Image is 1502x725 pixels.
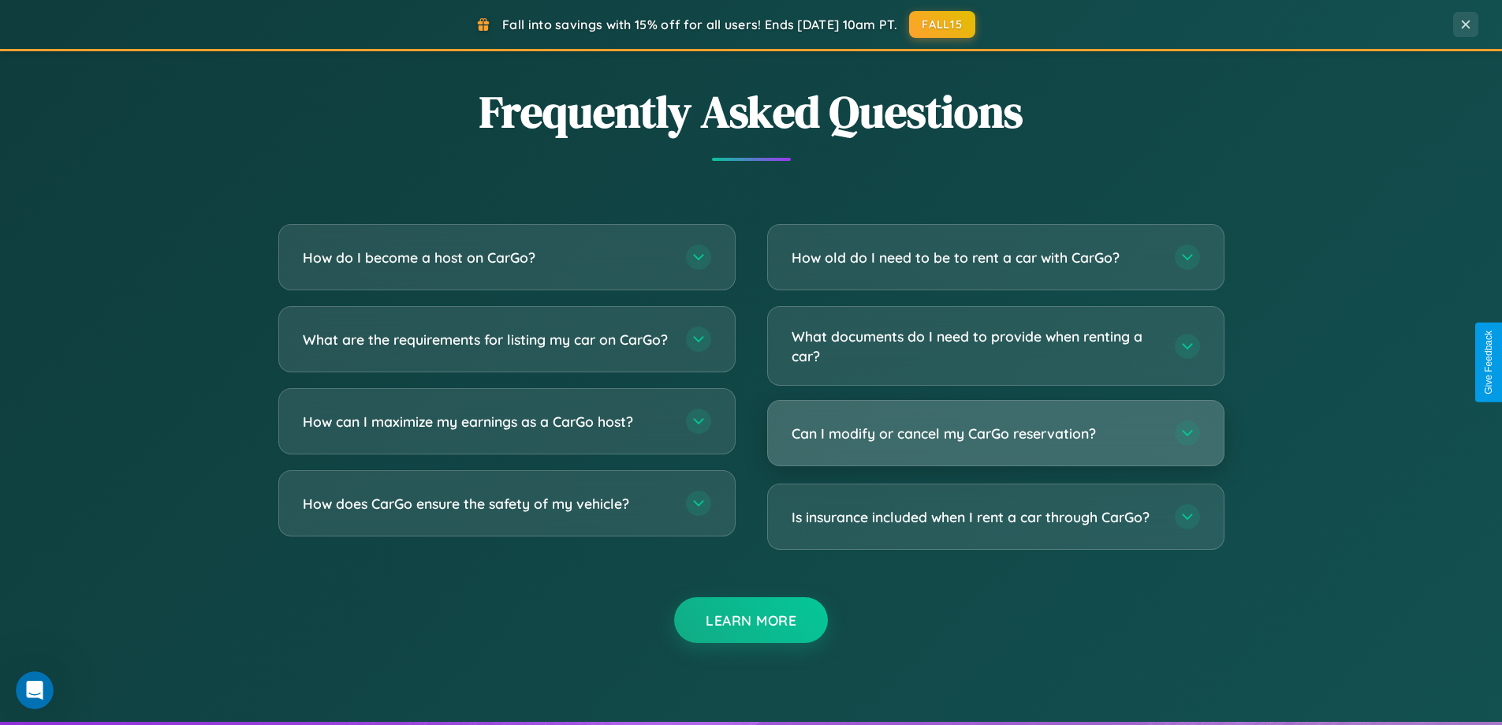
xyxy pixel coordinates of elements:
[674,597,828,643] button: Learn More
[303,248,670,267] h3: How do I become a host on CarGo?
[303,330,670,349] h3: What are the requirements for listing my car on CarGo?
[909,11,975,38] button: FALL15
[792,507,1159,527] h3: Is insurance included when I rent a car through CarGo?
[303,412,670,432] h3: How can I maximize my earnings as a CarGo host?
[502,17,897,32] span: Fall into savings with 15% off for all users! Ends [DATE] 10am PT.
[303,494,670,514] h3: How does CarGo ensure the safety of my vehicle?
[792,327,1159,365] h3: What documents do I need to provide when renting a car?
[16,671,54,709] iframe: Intercom live chat
[1483,331,1494,394] div: Give Feedback
[792,248,1159,267] h3: How old do I need to be to rent a car with CarGo?
[278,81,1224,142] h2: Frequently Asked Questions
[792,424,1159,443] h3: Can I modify or cancel my CarGo reservation?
